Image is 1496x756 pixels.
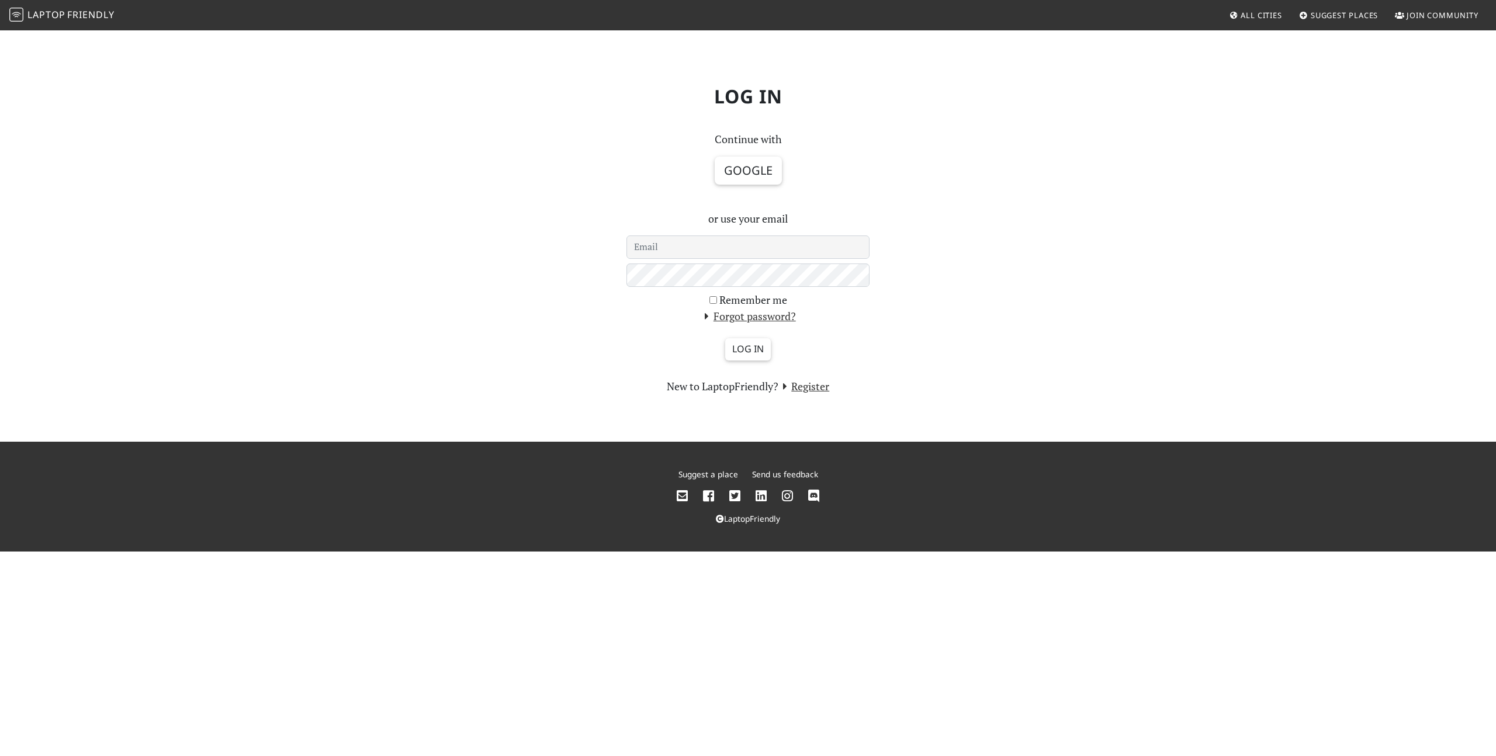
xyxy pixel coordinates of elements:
[1241,10,1282,20] span: All Cities
[626,210,870,227] p: or use your email
[9,8,23,22] img: LaptopFriendly
[626,378,870,395] section: New to LaptopFriendly?
[1224,5,1287,26] a: All Cities
[626,235,870,259] input: Email
[1390,5,1483,26] a: Join Community
[1294,5,1383,26] a: Suggest Places
[362,76,1134,117] h1: Log in
[725,338,771,360] input: Log in
[778,379,830,393] a: Register
[752,469,818,480] a: Send us feedback
[626,131,870,148] p: Continue with
[1311,10,1379,20] span: Suggest Places
[715,157,782,185] button: Google
[719,292,787,308] label: Remember me
[1407,10,1478,20] span: Join Community
[716,513,780,524] a: LaptopFriendly
[700,309,796,323] a: Forgot password?
[9,5,115,26] a: LaptopFriendly LaptopFriendly
[27,8,65,21] span: Laptop
[67,8,114,21] span: Friendly
[678,469,738,480] a: Suggest a place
